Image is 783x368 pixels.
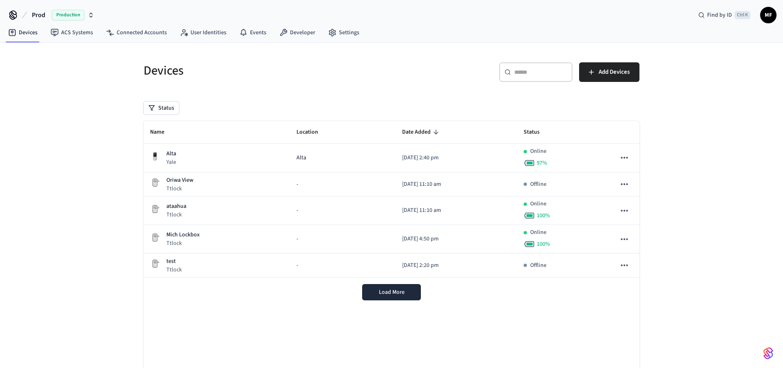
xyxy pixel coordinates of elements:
p: test [166,257,182,266]
p: [DATE] 11:10 am [402,180,511,189]
p: Alta [166,150,176,158]
img: Placeholder Lock Image [150,178,160,187]
p: Online [530,228,546,237]
span: - [296,235,298,243]
img: Placeholder Lock Image [150,233,160,242]
span: Find by ID [707,11,732,19]
p: Offline [530,261,546,270]
p: [DATE] 2:40 pm [402,154,511,162]
p: Offline [530,180,546,189]
h5: Devices [144,62,387,79]
p: [DATE] 2:20 pm [402,261,511,270]
div: Find by IDCtrl K [692,8,757,22]
p: Ttlock [166,185,193,193]
p: Oriwa View [166,176,193,185]
p: Ttlock [166,211,186,219]
span: Add Devices [599,67,630,77]
span: - [296,261,298,270]
p: Ttlock [166,239,200,247]
span: - [296,206,298,215]
button: Status [144,101,179,115]
button: MF [760,7,776,23]
button: Add Devices [579,62,639,82]
img: Yale Assure Touchscreen Wifi Smart Lock, Satin Nickel, Front [150,152,160,161]
span: Load More [379,288,405,296]
img: Placeholder Lock Image [150,259,160,269]
span: Status [524,126,550,139]
span: Ctrl K [734,11,750,19]
img: SeamLogoGradient.69752ec5.svg [763,347,773,360]
p: Yale [166,158,176,166]
img: Placeholder Lock Image [150,204,160,214]
span: Date Added [402,126,441,139]
span: MF [761,8,776,22]
table: sticky table [144,121,639,278]
p: Online [530,147,546,156]
span: Name [150,126,175,139]
span: Alta [296,154,306,162]
a: Events [233,25,273,40]
a: Settings [322,25,366,40]
span: - [296,180,298,189]
span: Location [296,126,329,139]
span: 97 % [537,159,547,167]
p: Online [530,200,546,208]
a: Developer [273,25,322,40]
p: [DATE] 4:50 pm [402,235,511,243]
p: [DATE] 11:10 am [402,206,511,215]
p: Mich Lockbox [166,231,200,239]
span: 100 % [537,212,550,220]
button: Load More [362,284,421,300]
span: 100 % [537,240,550,248]
p: ataahua [166,202,186,211]
span: Production [52,10,84,20]
span: Prod [32,10,45,20]
p: Ttlock [166,266,182,274]
a: ACS Systems [44,25,100,40]
a: User Identities [173,25,233,40]
a: Connected Accounts [100,25,173,40]
a: Devices [2,25,44,40]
